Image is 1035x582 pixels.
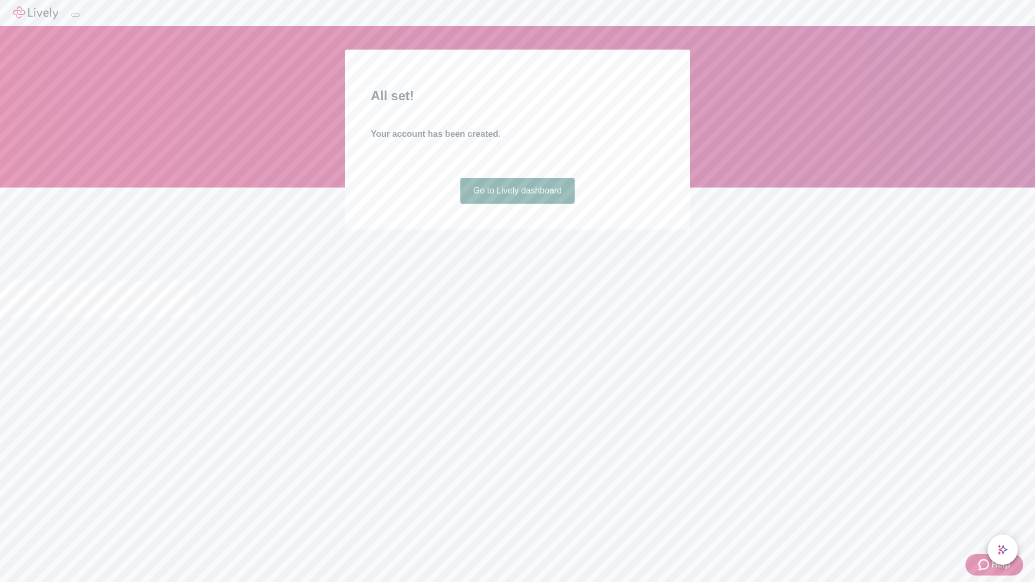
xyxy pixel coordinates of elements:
[978,558,991,571] svg: Zendesk support icon
[371,86,664,106] h2: All set!
[460,178,575,204] a: Go to Lively dashboard
[988,535,1018,565] button: chat
[371,128,664,141] h4: Your account has been created.
[965,554,1023,576] button: Zendesk support iconHelp
[991,558,1010,571] span: Help
[71,13,80,17] button: Log out
[13,6,58,19] img: Lively
[997,544,1008,555] svg: Lively AI Assistant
